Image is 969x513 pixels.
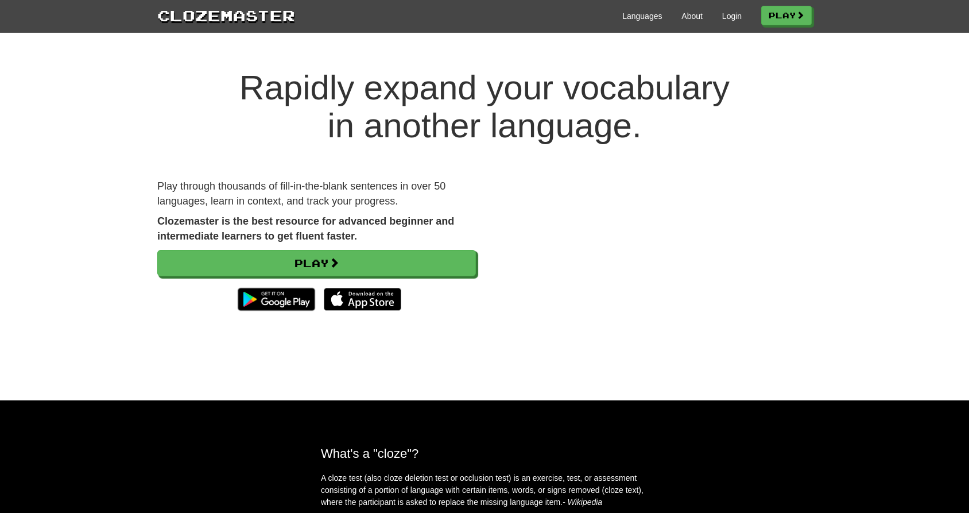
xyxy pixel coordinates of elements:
a: Play [761,6,812,25]
a: Play [157,250,476,276]
img: Download_on_the_App_Store_Badge_US-UK_135x40-25178aeef6eb6b83b96f5f2d004eda3bffbb37122de64afbaef7... [324,288,401,311]
em: - Wikipedia [563,497,602,507]
a: Languages [622,10,662,22]
a: Clozemaster [157,5,295,26]
a: About [681,10,703,22]
a: Login [722,10,742,22]
img: Get it on Google Play [232,282,321,317]
p: Play through thousands of fill-in-the-blank sentences in over 50 languages, learn in context, and... [157,179,476,209]
p: A cloze test (also cloze deletion test or occlusion test) is an exercise, test, or assessment con... [321,472,648,508]
strong: Clozemaster is the best resource for advanced beginner and intermediate learners to get fluent fa... [157,215,454,242]
h2: What's a "cloze"? [321,446,648,461]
